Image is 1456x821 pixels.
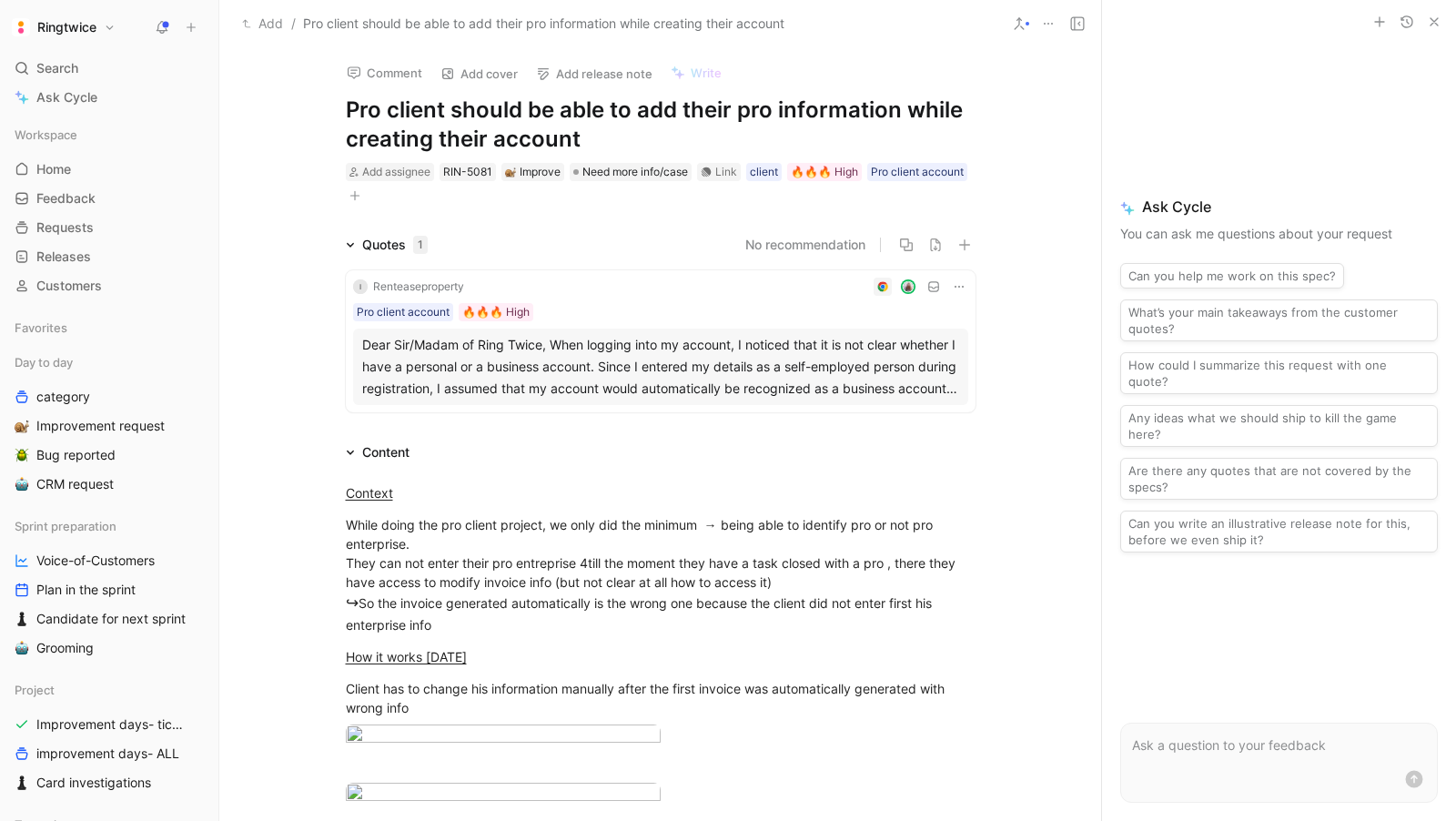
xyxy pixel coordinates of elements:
img: Capture d’écran 2025-08-08 à 11.21.12.png [346,783,661,807]
button: Can you write an illustrative release note for this, before we even ship it? [1120,511,1438,552]
a: Feedback [7,185,211,212]
div: Need more info/case [570,163,692,181]
span: Candidate for next sprint [36,610,186,628]
div: RIN-5081 [443,163,492,181]
div: 🔥🔥🔥 High [462,303,530,321]
img: 🐌 [15,419,29,433]
div: Search [7,55,211,82]
div: Pro client account [871,163,964,181]
h1: Pro client should be able to add their pro information while creating their account [346,96,976,154]
button: Add release note [528,61,661,86]
div: Day to day [7,349,211,376]
button: Add [238,13,288,35]
div: Quotes1 [339,234,435,256]
button: 🤖 [11,637,33,659]
a: Improvement days- tickets ready [7,711,211,738]
button: Comment [339,60,430,86]
span: Ask Cycle [1120,196,1438,218]
span: Grooming [36,639,94,657]
button: Any ideas what we should ship to kill the game here? [1120,405,1438,447]
span: Need more info/case [582,163,688,181]
span: Card investigations [36,774,151,792]
span: / [291,13,296,35]
button: Are there any quotes that are not covered by the specs? [1120,458,1438,500]
u: Context [346,485,393,501]
span: Releases [36,248,91,266]
span: Feedback [36,189,96,208]
a: ♟️Card investigations [7,769,211,796]
a: Requests [7,214,211,241]
button: Write [662,60,730,86]
p: You can ask me questions about your request [1120,223,1438,245]
img: 🪲 [15,448,29,462]
div: Improve [505,163,561,181]
span: Add assignee [362,165,430,178]
div: Pro client account [357,303,450,321]
div: I [353,279,368,294]
a: Voice-of-Customers [7,547,211,574]
div: Link [715,163,737,181]
u: How it works [DATE] [346,649,467,664]
a: Releases [7,243,211,270]
a: 🤖Grooming [7,634,211,662]
span: Improvement days- tickets ready [36,715,190,734]
a: improvement days- ALL [7,740,211,767]
span: Sprint preparation [15,517,116,535]
span: Pro client should be able to add their pro information while creating their account [303,13,784,35]
a: Customers [7,272,211,299]
a: 🐌Improvement request [7,412,211,440]
button: 🤖 [11,473,33,495]
div: Day to daycategory🐌Improvement request🪲Bug reported🤖CRM request [7,349,211,498]
button: No recommendation [745,234,865,256]
a: 🪲Bug reported [7,441,211,469]
img: Ringtwice [12,18,30,36]
span: improvement days- ALL [36,745,179,763]
span: Bug reported [36,446,116,464]
a: ♟️Candidate for next sprint [7,605,211,633]
img: avatar [902,281,914,293]
div: Project [7,676,211,704]
button: 🐌 [11,415,33,437]
a: 🤖CRM request [7,471,211,498]
div: Content [362,441,409,463]
span: Workspace [15,126,77,144]
img: 🤖 [15,477,29,492]
div: 🐌Improve [501,163,564,181]
button: 🪲 [11,444,33,466]
button: RingtwiceRingtwice [7,15,120,40]
span: Favorites [15,319,67,337]
button: How could I summarize this request with one quote? [1120,352,1438,394]
h1: Ringtwice [37,19,96,35]
span: Project [15,681,55,699]
div: Favorites [7,314,211,341]
span: Voice-of-Customers [36,552,155,570]
span: Day to day [15,353,73,371]
div: client [750,163,778,181]
div: Dear Sir/Madam of Ring Twice, When logging into my account, I noticed that it is not clear whethe... [362,334,959,400]
span: Write [691,65,722,81]
div: Sprint preparationVoice-of-CustomersPlan in the sprint♟️Candidate for next sprint🤖Grooming [7,512,211,662]
div: 1 [413,236,428,254]
button: ♟️ [11,608,33,630]
span: Ask Cycle [36,86,97,108]
button: Add cover [432,61,526,86]
span: category [36,388,90,406]
span: CRM request [36,475,114,493]
a: category [7,383,211,410]
span: Home [36,160,71,178]
button: What’s your main takeaways from the customer quotes? [1120,299,1438,341]
img: ♟️ [15,612,29,626]
div: Sprint preparation [7,512,211,540]
div: Workspace [7,121,211,148]
img: 🤖 [15,641,29,655]
a: Plan in the sprint [7,576,211,603]
span: ↪ [346,593,359,612]
button: ♟️ [11,772,33,794]
div: Content [339,441,417,463]
div: Renteaseproperty [373,278,464,296]
span: Search [36,57,78,79]
div: Quotes [362,234,428,256]
span: Improvement request [36,417,165,435]
div: 🔥🔥🔥 High [791,163,858,181]
span: Customers [36,277,102,295]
